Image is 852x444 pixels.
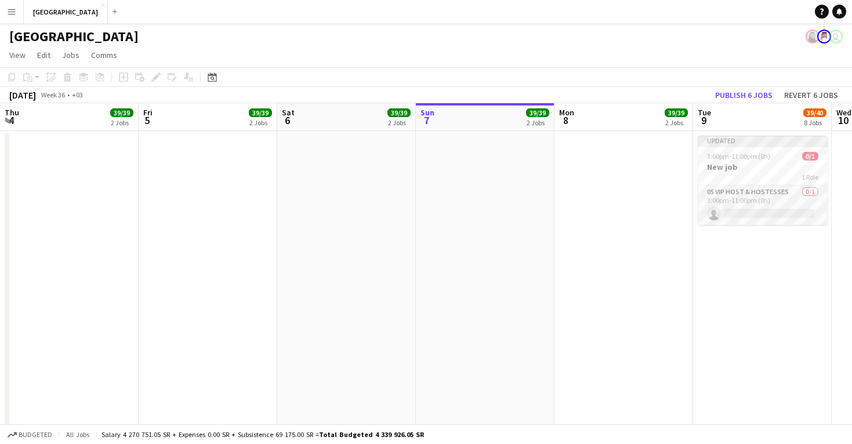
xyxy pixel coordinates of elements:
span: 4 [3,114,19,127]
div: +03 [72,90,83,99]
div: Salary 4 270 751.05 SR + Expenses 0.00 SR + Subsistence 69 175.00 SR = [101,430,424,439]
span: Budgeted [19,431,52,439]
span: 9 [696,114,711,127]
span: 39/39 [526,108,549,117]
div: [DATE] [9,89,36,101]
button: Publish 6 jobs [710,88,777,103]
span: Comms [91,50,117,60]
span: 39/39 [387,108,411,117]
div: 8 Jobs [804,118,826,127]
span: Mon [559,107,574,118]
a: View [5,48,30,63]
span: 8 [557,114,574,127]
a: Comms [86,48,122,63]
span: 39/39 [249,108,272,117]
span: 39/39 [665,108,688,117]
span: 3:00pm-11:00pm (8h) [707,152,770,161]
div: 2 Jobs [665,118,687,127]
button: Budgeted [6,428,54,441]
a: Edit [32,48,55,63]
button: Revert 6 jobs [780,88,843,103]
span: Sat [282,107,295,118]
span: Jobs [62,50,79,60]
h3: New job [698,162,828,172]
span: 6 [280,114,295,127]
div: 2 Jobs [388,118,410,127]
app-card-role: 05 VIP Host & Hostesses0/13:00pm-11:00pm (8h) [698,185,828,225]
span: 39/39 [110,108,133,117]
span: 1 Role [802,173,818,181]
span: Edit [37,50,50,60]
span: Wed [836,107,851,118]
span: 39/40 [803,108,826,117]
button: [GEOGRAPHIC_DATA] [24,1,108,23]
span: Thu [5,107,19,118]
a: Jobs [57,48,84,63]
span: View [9,50,26,60]
span: 10 [835,114,851,127]
div: Updated [698,136,828,145]
span: Fri [143,107,153,118]
span: Sun [420,107,434,118]
app-user-avatar: Deemah Bin Hayan [806,30,820,43]
div: 2 Jobs [249,118,271,127]
div: 2 Jobs [111,118,133,127]
span: Tue [698,107,711,118]
div: 2 Jobs [527,118,549,127]
span: 5 [142,114,153,127]
app-user-avatar: saeed hashil [829,30,843,43]
span: 0/1 [802,152,818,161]
span: Total Budgeted 4 339 926.05 SR [319,430,424,439]
span: 7 [419,114,434,127]
app-user-avatar: Assaf Alassaf [817,30,831,43]
span: Week 36 [38,90,67,99]
app-job-card: Updated3:00pm-11:00pm (8h)0/1New job1 Role05 VIP Host & Hostesses0/13:00pm-11:00pm (8h) [698,136,828,225]
h1: [GEOGRAPHIC_DATA] [9,28,139,45]
span: All jobs [64,430,92,439]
